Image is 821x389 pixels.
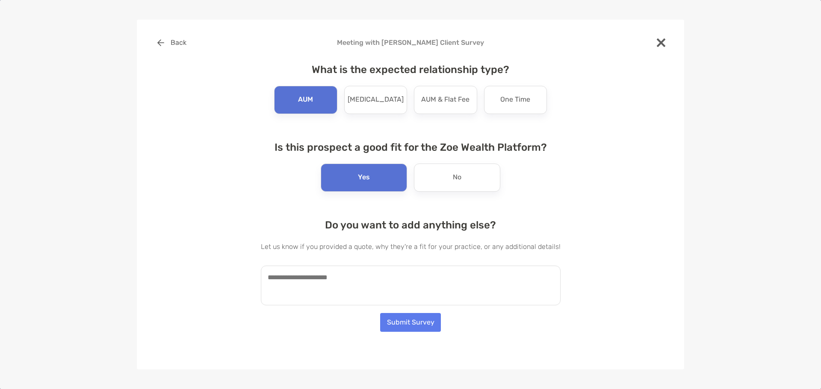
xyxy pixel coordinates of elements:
[657,38,665,47] img: close modal
[421,93,470,107] p: AUM & Flat Fee
[298,93,313,107] p: AUM
[151,33,193,52] button: Back
[151,38,670,47] h4: Meeting with [PERSON_NAME] Client Survey
[500,93,530,107] p: One Time
[261,241,561,252] p: Let us know if you provided a quote, why they're a fit for your practice, or any additional details!
[358,171,370,184] p: Yes
[380,313,441,332] button: Submit Survey
[453,171,461,184] p: No
[261,141,561,153] h4: Is this prospect a good fit for the Zoe Wealth Platform?
[348,93,404,107] p: [MEDICAL_DATA]
[261,64,561,76] h4: What is the expected relationship type?
[261,219,561,231] h4: Do you want to add anything else?
[157,39,164,46] img: button icon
